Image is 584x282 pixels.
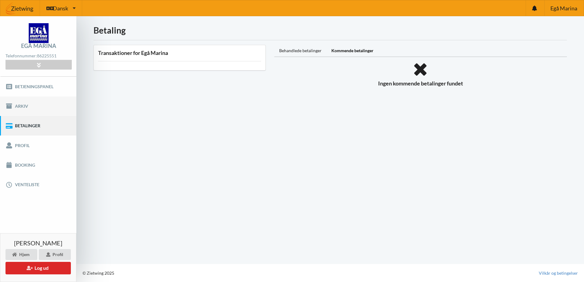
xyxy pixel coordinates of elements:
[29,23,49,43] img: logo
[14,240,62,246] span: [PERSON_NAME]
[21,43,56,49] div: Egå Marina
[550,5,577,11] span: Egå Marina
[5,52,71,60] div: Telefonnummer:
[5,262,71,274] button: Log ud
[274,61,567,87] div: Ingen kommende betalinger fundet
[39,249,71,260] div: Profil
[53,5,68,11] span: Dansk
[98,49,261,56] h3: Transaktioner for Egå Marina
[327,45,378,57] div: Kommende betalinger
[539,270,578,276] a: Vilkår og betingelser
[5,249,37,260] div: Hjem
[37,53,57,58] strong: 86225551
[274,45,327,57] div: Behandlede betalinger
[93,25,567,36] h1: Betaling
